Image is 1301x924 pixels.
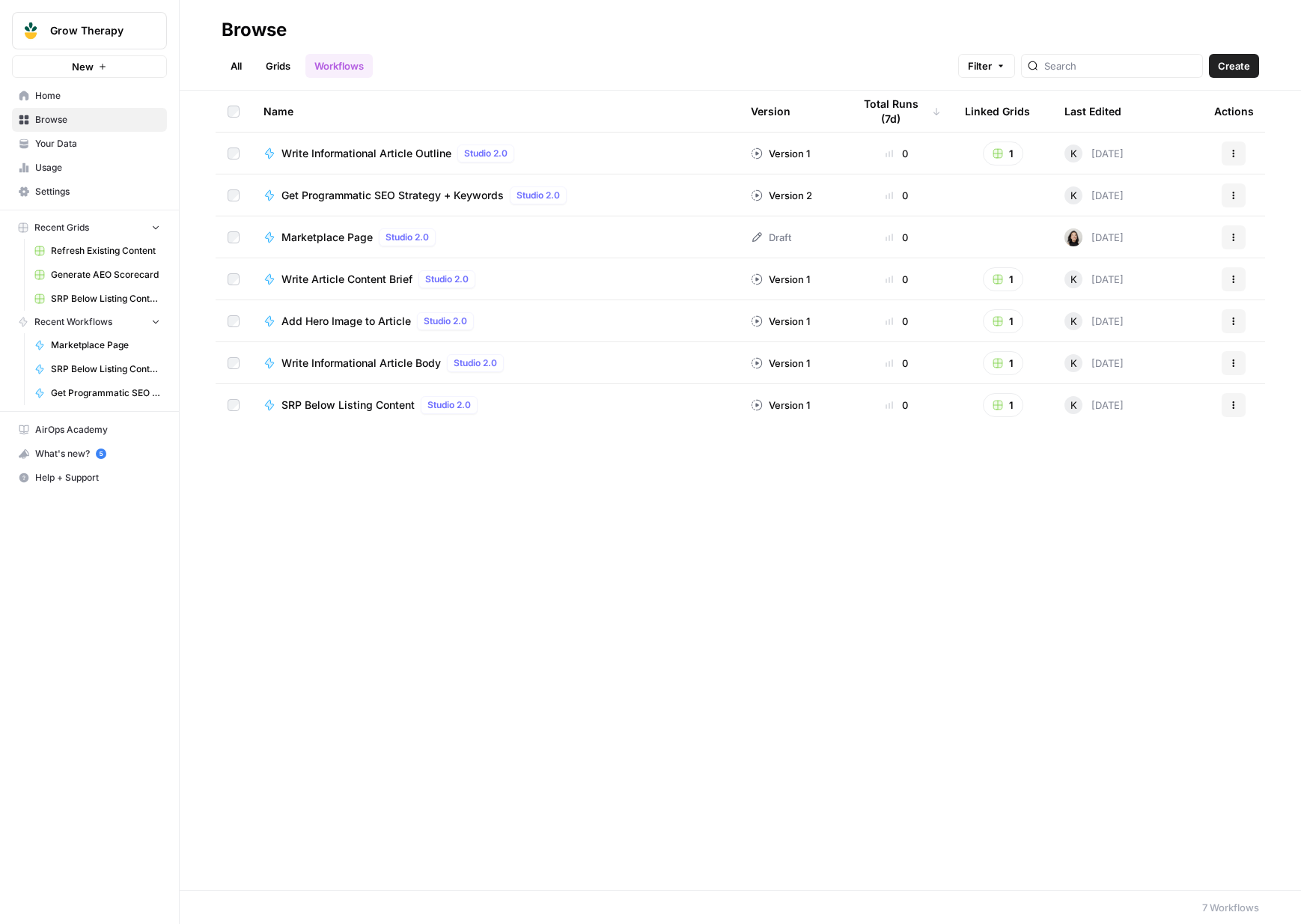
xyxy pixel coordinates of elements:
span: Get Programmatic SEO Strategy + Keywords [281,188,504,203]
span: K [1070,272,1077,287]
div: [DATE] [1064,145,1124,162]
div: Version 2 [751,188,812,203]
span: Marketplace Page [281,230,373,245]
div: What's new? [13,443,166,465]
text: 5 [99,450,103,458]
span: K [1070,356,1077,371]
a: All [222,54,251,78]
a: Settings [12,180,167,204]
div: 0 [853,356,941,371]
span: Studio 2.0 [454,356,497,370]
div: Actions [1214,91,1254,132]
img: Grow Therapy Logo [17,17,44,44]
span: Marketplace Page [51,338,160,352]
a: Usage [12,156,167,180]
div: Version 1 [751,272,810,287]
span: Usage [35,161,160,174]
a: Add Hero Image to ArticleStudio 2.0 [263,312,727,330]
span: K [1070,398,1077,413]
span: Studio 2.0 [424,314,467,328]
span: Studio 2.0 [425,273,469,286]
a: SRP Below Listing Content Grid [28,287,167,311]
a: Marketplace PageStudio 2.0 [263,228,727,246]
div: Version 1 [751,356,810,371]
span: Generate AEO Scorecard [51,268,160,282]
a: Marketplace Page [28,333,167,357]
button: 1 [983,309,1023,333]
div: [DATE] [1064,228,1124,246]
a: Generate AEO Scorecard [28,263,167,287]
span: Recent Workflows [34,315,112,329]
div: Last Edited [1064,91,1121,132]
a: SRP Below Listing ContentStudio 2.0 [263,396,727,414]
button: Recent Grids [12,216,167,239]
button: 1 [983,142,1023,165]
span: Create [1218,58,1250,73]
span: Studio 2.0 [386,231,429,244]
div: Total Runs (7d) [853,91,941,132]
div: 7 Workflows [1202,900,1259,915]
span: Help + Support [35,471,160,484]
span: Filter [968,58,992,73]
a: Write Informational Article BodyStudio 2.0 [263,354,727,372]
a: Grids [257,54,299,78]
div: Version 1 [751,398,810,413]
div: 0 [853,230,941,245]
a: Refresh Existing Content [28,239,167,263]
div: [DATE] [1064,396,1124,414]
span: SRP Below Listing Content [51,362,160,376]
button: 1 [983,267,1023,291]
a: Your Data [12,132,167,156]
span: Refresh Existing Content [51,244,160,258]
span: Write Informational Article Outline [281,146,451,161]
span: Write Informational Article Body [281,356,441,371]
a: Write Article Content BriefStudio 2.0 [263,270,727,288]
div: Draft [751,230,791,245]
div: Version 1 [751,146,810,161]
a: Workflows [305,54,373,78]
a: Home [12,84,167,108]
div: Version [751,91,790,132]
button: Workspace: Grow Therapy [12,12,167,49]
span: Studio 2.0 [427,398,471,412]
button: 1 [983,351,1023,375]
div: 0 [853,146,941,161]
div: [DATE] [1064,312,1124,330]
span: SRP Below Listing Content Grid [51,292,160,306]
button: Create [1209,54,1259,78]
span: Write Article Content Brief [281,272,412,287]
span: Your Data [35,137,160,151]
a: AirOps Academy [12,418,167,442]
div: [DATE] [1064,354,1124,372]
div: Version 1 [751,314,810,329]
a: Write Informational Article OutlineStudio 2.0 [263,145,727,162]
a: Browse [12,108,167,132]
button: Recent Workflows [12,311,167,333]
span: AirOps Academy [35,423,160,437]
button: 1 [983,393,1023,417]
input: Search [1044,58,1196,73]
button: What's new? 5 [12,442,167,466]
span: Studio 2.0 [517,189,560,202]
span: New [72,59,94,74]
a: SRP Below Listing Content [28,357,167,381]
button: New [12,55,167,78]
div: 0 [853,398,941,413]
div: 0 [853,314,941,329]
img: t5ef5oef8zpw1w4g2xghobes91mw [1064,228,1082,246]
button: Filter [958,54,1015,78]
span: Home [35,89,160,103]
span: Studio 2.0 [464,147,508,160]
span: K [1070,314,1077,329]
div: 0 [853,272,941,287]
span: SRP Below Listing Content [281,398,415,413]
span: Add Hero Image to Article [281,314,411,329]
div: Browse [222,18,287,42]
div: Linked Grids [965,91,1030,132]
button: Help + Support [12,466,167,490]
div: 0 [853,188,941,203]
span: Get Programmatic SEO Strategy + Keywords [51,386,160,400]
div: Name [263,91,727,132]
a: Get Programmatic SEO Strategy + Keywords [28,381,167,405]
span: K [1070,146,1077,161]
